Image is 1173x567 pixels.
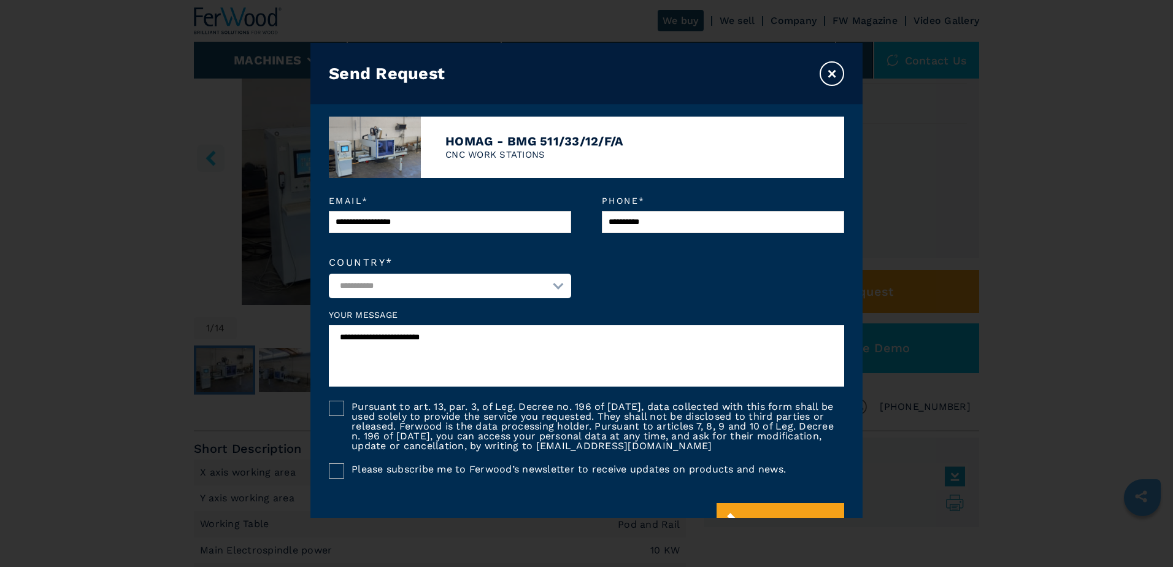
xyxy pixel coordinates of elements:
em: Email [329,196,571,205]
input: Phone* [602,211,844,233]
label: Your message [329,310,844,319]
button: × [820,61,844,86]
input: Email* [329,211,571,233]
img: image [329,117,421,178]
em: Phone [602,196,844,205]
h3: Send Request [329,64,445,83]
button: Send Request [717,503,844,544]
label: Pursuant to art. 13, par. 3, of Leg. Decree no. 196 of [DATE], data collected with this form shal... [344,401,844,451]
label: Please subscribe me to Ferwood’s newsletter to receive updates on products and news. [344,463,786,474]
h4: HOMAG - BMG 511/33/12/F/A [445,134,623,148]
label: Country [329,258,571,268]
p: CNC WORK STATIONS [445,148,623,161]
